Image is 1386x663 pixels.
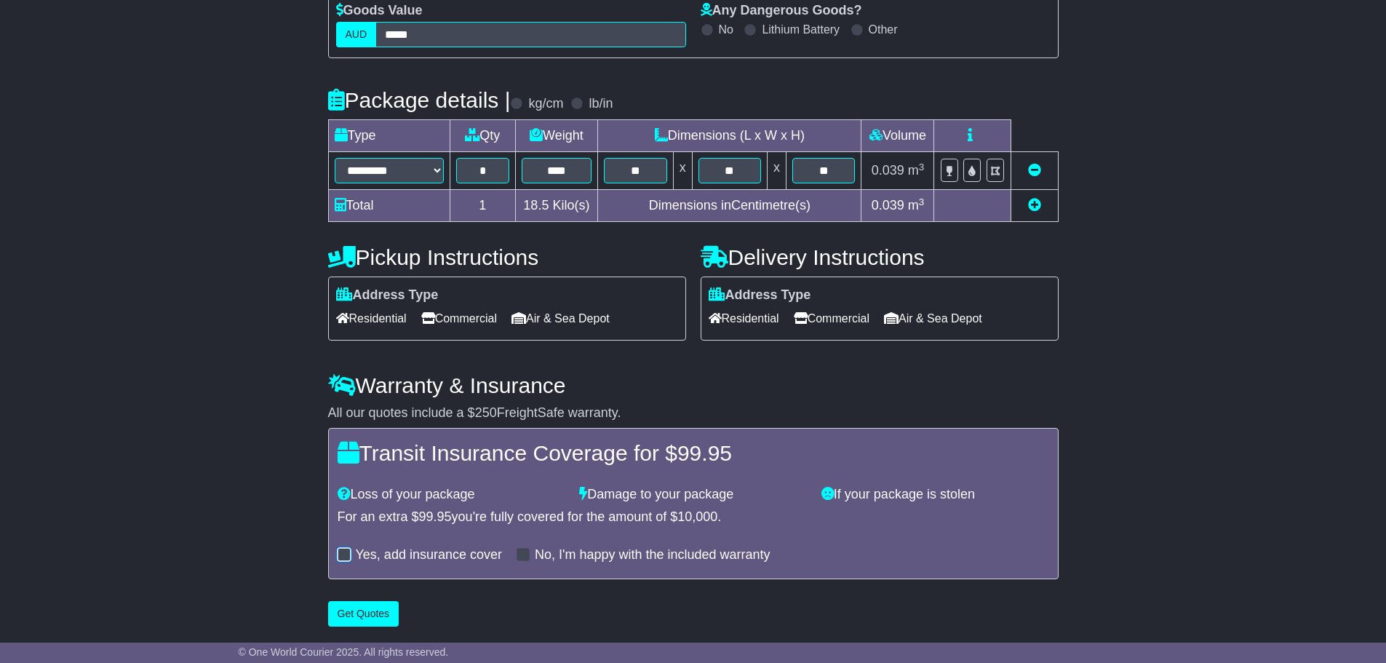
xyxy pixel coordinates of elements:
label: AUD [336,22,377,47]
td: Total [328,190,450,222]
span: 0.039 [872,198,904,213]
td: Kilo(s) [515,190,598,222]
span: Air & Sea Depot [511,307,610,330]
button: Get Quotes [328,601,399,627]
span: 250 [475,405,497,420]
td: x [768,152,786,190]
span: 99.95 [677,441,732,465]
div: Damage to your package [572,487,814,503]
label: Other [869,23,898,36]
span: Commercial [794,307,869,330]
a: Remove this item [1028,163,1041,178]
td: Dimensions in Centimetre(s) [598,190,861,222]
td: Dimensions (L x W x H) [598,120,861,152]
a: Add new item [1028,198,1041,213]
span: 10,000 [677,509,717,524]
label: Yes, add insurance cover [356,547,502,563]
span: Residential [336,307,407,330]
h4: Warranty & Insurance [328,373,1059,397]
div: If your package is stolen [814,487,1056,503]
td: Weight [515,120,598,152]
td: Type [328,120,450,152]
sup: 3 [919,162,925,172]
span: 0.039 [872,163,904,178]
label: Goods Value [336,3,423,19]
label: Address Type [336,287,439,303]
span: Residential [709,307,779,330]
div: All our quotes include a $ FreightSafe warranty. [328,405,1059,421]
td: 1 [450,190,515,222]
td: Volume [861,120,934,152]
span: Air & Sea Depot [884,307,982,330]
div: For an extra $ you're fully covered for the amount of $ . [338,509,1049,525]
label: kg/cm [528,96,563,112]
span: 99.95 [419,509,452,524]
label: Lithium Battery [762,23,840,36]
span: Commercial [421,307,497,330]
label: No [719,23,733,36]
span: 18.5 [523,198,549,213]
div: Loss of your package [330,487,573,503]
sup: 3 [919,196,925,207]
label: Any Dangerous Goods? [701,3,862,19]
span: m [908,163,925,178]
label: Address Type [709,287,811,303]
td: Qty [450,120,515,152]
span: m [908,198,925,213]
h4: Transit Insurance Coverage for $ [338,441,1049,465]
span: © One World Courier 2025. All rights reserved. [239,646,449,658]
label: No, I'm happy with the included warranty [535,547,770,563]
h4: Delivery Instructions [701,245,1059,269]
td: x [673,152,692,190]
h4: Package details | [328,88,511,112]
label: lb/in [589,96,613,112]
h4: Pickup Instructions [328,245,686,269]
